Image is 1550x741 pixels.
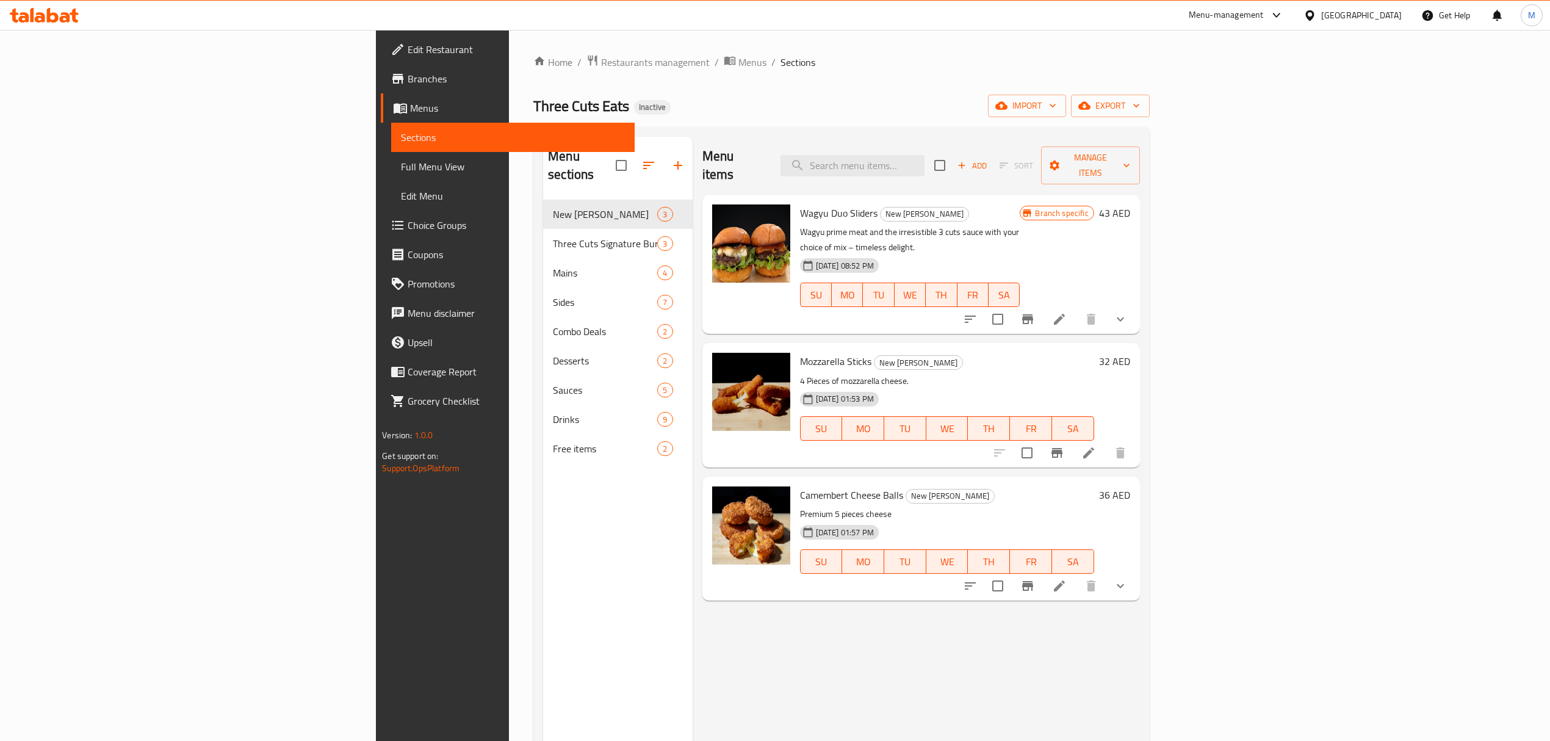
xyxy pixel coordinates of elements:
button: FR [957,283,989,307]
button: SA [1052,416,1094,441]
span: Desserts [553,353,657,368]
span: Menus [410,101,625,115]
span: Mains [553,266,657,280]
a: Edit menu item [1052,312,1067,327]
a: Restaurants management [586,54,710,70]
span: 1.0.0 [414,427,433,443]
h6: 32 AED [1099,353,1130,370]
a: Choice Groups [381,211,635,240]
span: TH [931,286,952,304]
span: New [PERSON_NAME] [553,207,657,222]
div: Free items2 [543,434,692,463]
span: Get support on: [382,448,438,464]
span: SU [806,286,827,304]
span: Mozzarella Sticks [800,352,871,370]
span: Version: [382,427,412,443]
svg: Show Choices [1113,312,1128,327]
span: Sections [401,130,625,145]
button: SA [1052,549,1094,574]
button: MO [842,549,884,574]
h6: 43 AED [1099,204,1130,222]
div: items [657,441,672,456]
span: Camembert Cheese Balls [800,486,903,504]
span: SU [806,420,838,438]
div: items [657,236,672,251]
span: Coupons [408,247,625,262]
span: New [PERSON_NAME] [874,356,962,370]
div: New [PERSON_NAME]3 [543,200,692,229]
span: Full Menu View [401,159,625,174]
span: Three Cuts Signature Burgers [553,236,657,251]
span: MO [837,286,858,304]
div: Sides7 [543,287,692,317]
span: 3 [658,209,672,220]
button: TU [884,549,926,574]
span: [DATE] 01:53 PM [811,393,879,405]
div: items [657,324,672,339]
span: 9 [658,414,672,425]
span: TU [868,286,889,304]
img: Mozzarella Sticks [712,353,790,431]
div: Desserts2 [543,346,692,375]
div: Sauces5 [543,375,692,405]
span: Menu disclaimer [408,306,625,320]
button: WE [926,416,968,441]
span: Add item [953,156,992,175]
span: Grocery Checklist [408,394,625,408]
span: Sort sections [634,151,663,180]
a: Upsell [381,328,635,357]
span: 2 [658,355,672,367]
button: Branch-specific-item [1013,305,1042,334]
img: Wagyu Duo Sliders [712,204,790,283]
span: WE [931,553,964,571]
span: Menus [738,55,766,70]
button: TH [968,549,1010,574]
h2: Menu items [702,147,766,184]
span: Inactive [634,102,671,112]
nav: Menu sections [543,195,692,468]
li: / [771,55,776,70]
div: items [657,383,672,397]
span: 2 [658,443,672,455]
a: Menus [381,93,635,123]
a: Grocery Checklist [381,386,635,416]
a: Edit Menu [391,181,635,211]
div: items [657,412,672,427]
button: SU [800,549,843,574]
a: Promotions [381,269,635,298]
a: Support.OpsPlatform [382,460,460,476]
a: Edit menu item [1081,446,1096,460]
button: FR [1010,416,1052,441]
span: Upsell [408,335,625,350]
span: TU [889,420,921,438]
span: Choice Groups [408,218,625,233]
button: WE [926,549,968,574]
button: SU [800,283,832,307]
div: Sides [553,295,657,309]
span: 2 [658,326,672,338]
span: Add [956,159,989,173]
div: Drinks [553,412,657,427]
button: Branch-specific-item [1042,438,1072,468]
span: Promotions [408,277,625,291]
div: New Joiner [553,207,657,222]
div: Inactive [634,100,671,115]
span: Edit Menu [401,189,625,203]
div: [GEOGRAPHIC_DATA] [1321,9,1402,22]
span: 4 [658,267,672,279]
a: Full Menu View [391,152,635,181]
span: WE [899,286,921,304]
button: SA [989,283,1020,307]
div: Menu-management [1189,8,1264,23]
span: 3 [658,238,672,250]
span: Branch specific [1030,208,1093,219]
a: Coverage Report [381,357,635,386]
span: Sauces [553,383,657,397]
span: Restaurants management [601,55,710,70]
a: Edit menu item [1052,579,1067,593]
h6: 36 AED [1099,486,1130,504]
